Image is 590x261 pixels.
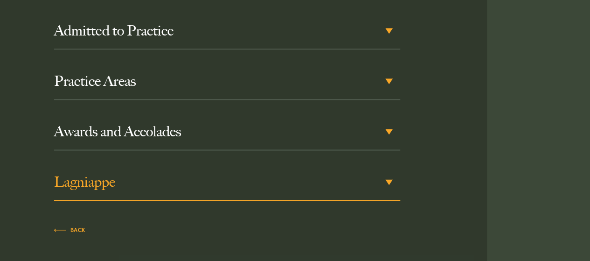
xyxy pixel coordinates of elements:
[54,174,400,190] h3: Lagniappe
[54,227,86,233] span: Back
[54,73,400,90] h3: Practice Areas
[54,123,400,140] h3: Awards and Accolades
[54,22,400,39] h3: Admitted to Practice
[54,224,86,234] a: Back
